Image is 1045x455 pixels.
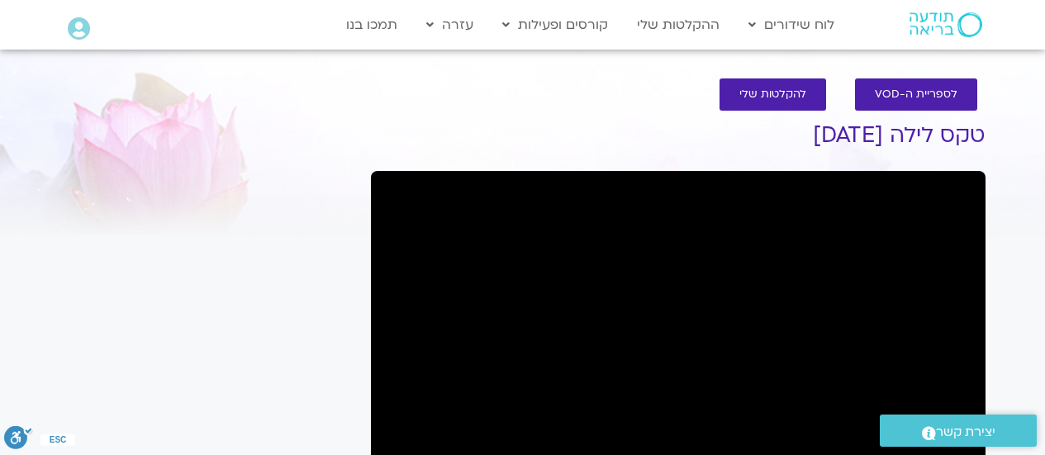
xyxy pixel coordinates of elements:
[910,12,982,37] img: תודעה בריאה
[875,88,957,101] span: לספריית ה-VOD
[739,88,806,101] span: להקלטות שלי
[720,78,826,111] a: להקלטות שלי
[371,123,986,148] h1: טקס לילה [DATE]
[338,9,406,40] a: תמכו בנו
[494,9,616,40] a: קורסים ופעילות
[629,9,728,40] a: ההקלטות שלי
[740,9,843,40] a: לוח שידורים
[418,9,482,40] a: עזרה
[936,421,995,443] span: יצירת קשר
[880,415,1037,447] a: יצירת קשר
[855,78,977,111] a: לספריית ה-VOD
